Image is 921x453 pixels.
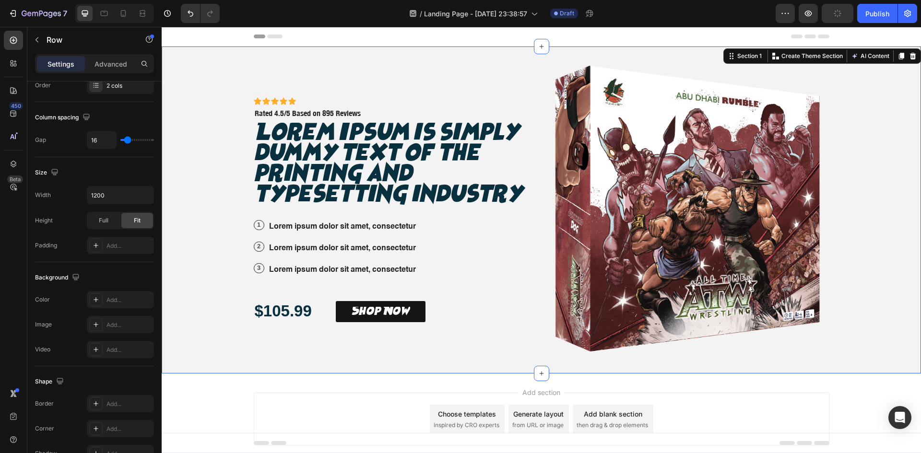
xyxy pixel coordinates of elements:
div: Order [35,81,51,90]
span: Full [99,216,108,225]
div: Width [35,191,51,199]
span: Draft [560,9,574,18]
button: Publish [857,4,897,23]
div: Generate layout [352,382,402,392]
div: Choose templates [276,382,334,392]
button: AI Content [687,23,730,35]
p: Row [47,34,128,46]
div: Add blank section [422,382,481,392]
input: Auto [87,131,116,149]
p: Advanced [94,59,127,69]
div: Add... [106,400,152,408]
span: inspired by CRO experts [272,394,338,403]
p: Shop Now [189,280,248,290]
div: Undo/Redo [181,4,220,23]
button: 7 [4,4,71,23]
div: Add... [106,242,152,250]
div: 2 cols [106,81,152,90]
span: / [420,9,422,19]
span: Fit [134,216,141,225]
div: Video [35,345,50,354]
button: <p>Shop Now</p> [174,274,264,296]
div: Section 1 [574,25,602,34]
div: Add... [106,296,152,304]
span: Add section [357,360,402,371]
div: Shape [35,375,66,388]
p: Create Theme Section [620,25,681,34]
div: Gap [35,136,46,144]
p: 7 [63,8,67,19]
div: Corner [35,424,54,433]
div: Padding [35,241,57,250]
div: Size [35,166,60,179]
div: Add... [106,346,152,354]
div: Background [35,271,82,284]
span: from URL or image [351,394,402,403]
div: Open Intercom Messenger [888,406,911,429]
div: Image [35,320,52,329]
div: Add... [106,425,152,433]
div: Column spacing [35,111,92,124]
span: Landing Page - [DATE] 23:38:57 [424,9,527,19]
div: Publish [865,9,889,19]
div: Border [35,399,54,408]
span: then drag & drop elements [415,394,486,403]
p: Settings [47,59,74,69]
div: Beta [7,175,23,183]
div: Height [35,216,53,225]
div: Color [35,295,50,304]
div: Add... [106,321,152,329]
div: 450 [9,102,23,110]
img: gempages_585976556803850947-b2968b9a-feb3-4102-b70c-447a7a7cd566.png [384,20,668,347]
input: Auto [87,186,153,204]
iframe: Design area [162,27,921,453]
